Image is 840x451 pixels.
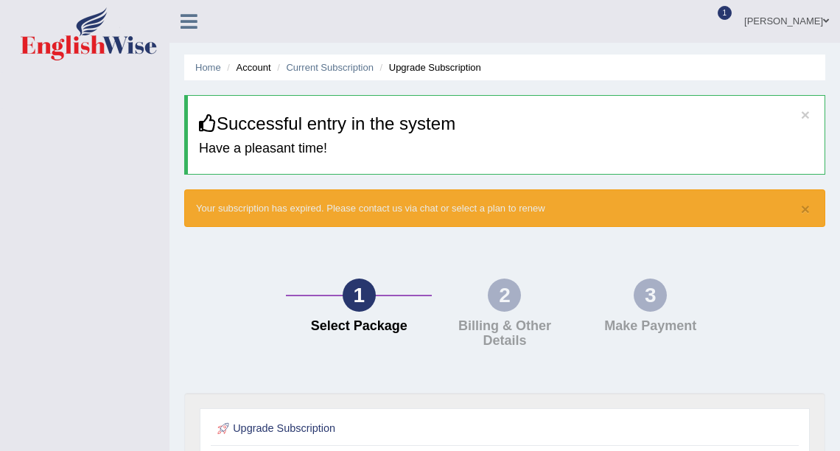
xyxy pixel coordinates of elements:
h4: Make Payment [585,319,716,334]
button: × [801,201,810,217]
a: Current Subscription [286,62,374,73]
li: Account [223,60,270,74]
h4: Select Package [293,319,424,334]
div: Your subscription has expired. Please contact us via chat or select a plan to renew [184,189,825,227]
span: 1 [718,6,732,20]
button: × [801,107,810,122]
h4: Have a pleasant time! [199,141,813,156]
h2: Upgrade Subscription [214,419,575,438]
div: 1 [343,279,376,312]
div: 3 [634,279,667,312]
h4: Billing & Other Details [439,319,570,349]
h3: Successful entry in the system [199,114,813,133]
div: 2 [488,279,521,312]
li: Upgrade Subscription [377,60,481,74]
a: Home [195,62,221,73]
